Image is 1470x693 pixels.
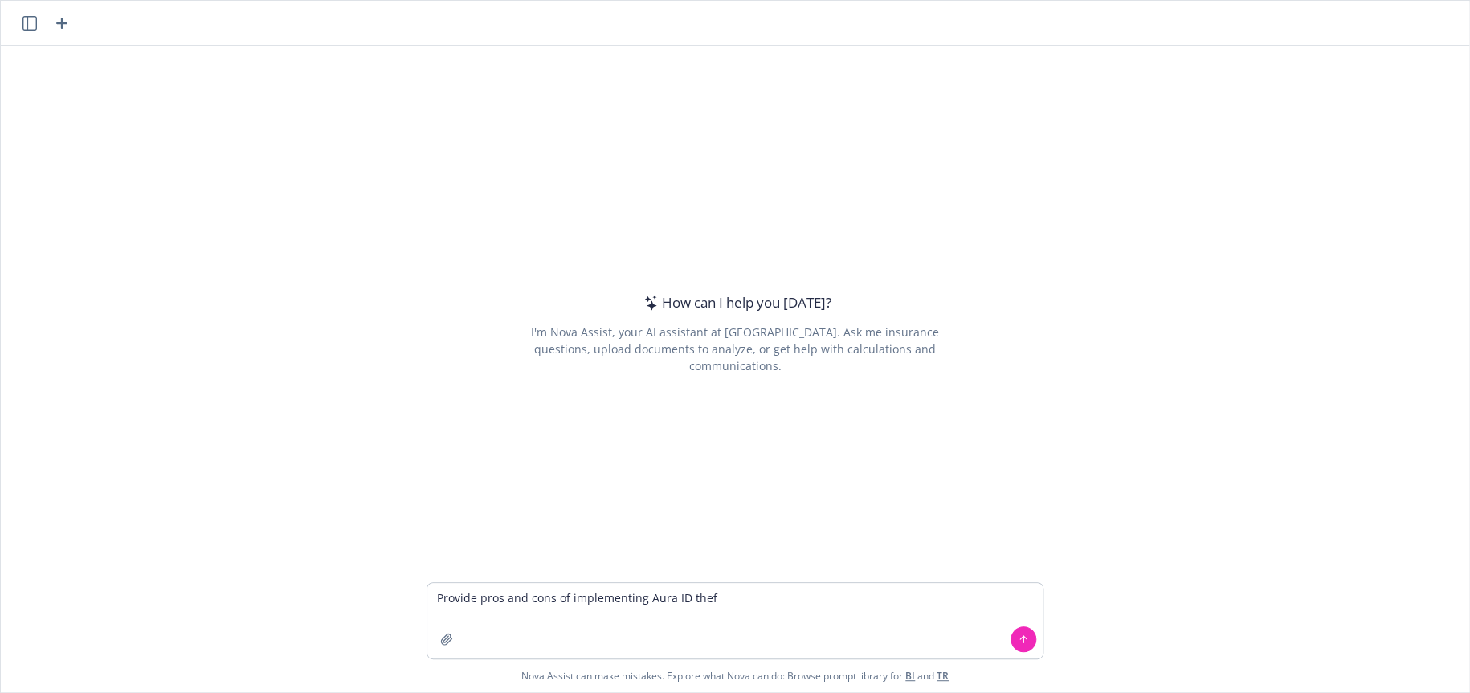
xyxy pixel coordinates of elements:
a: BI [905,669,915,683]
textarea: Provide pros and cons of implementing Aura ID thef [427,583,1043,658]
div: I'm Nova Assist, your AI assistant at [GEOGRAPHIC_DATA]. Ask me insurance questions, upload docum... [508,324,961,374]
a: TR [937,669,949,683]
span: Nova Assist can make mistakes. Explore what Nova can do: Browse prompt library for and [7,659,1463,692]
div: How can I help you [DATE]? [639,292,831,313]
